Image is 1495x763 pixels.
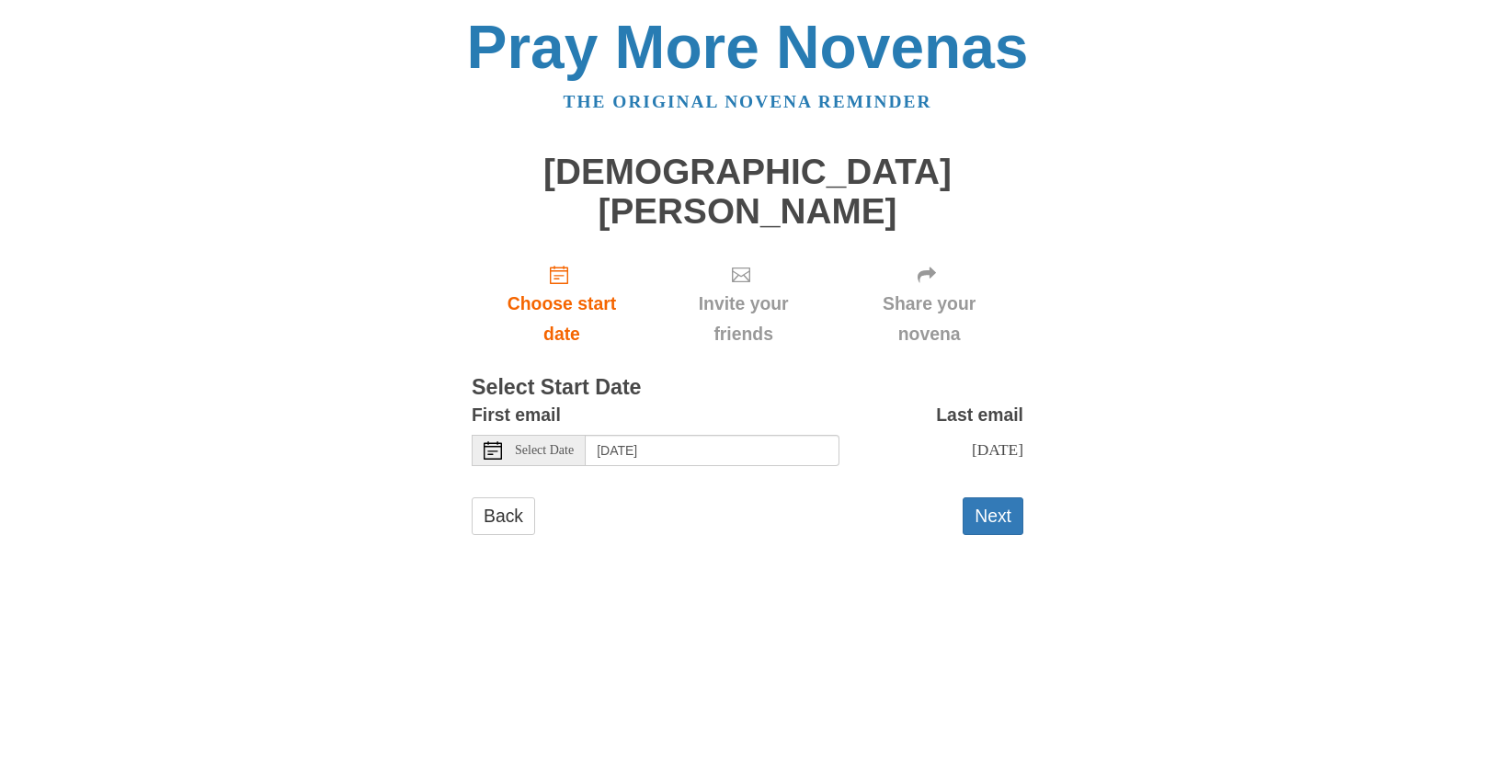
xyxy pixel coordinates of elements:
span: Share your novena [853,289,1005,349]
h1: [DEMOGRAPHIC_DATA][PERSON_NAME] [472,153,1023,231]
div: Click "Next" to confirm your start date first. [835,249,1023,359]
a: Pray More Novenas [467,13,1029,81]
span: [DATE] [972,440,1023,459]
span: Invite your friends [670,289,816,349]
span: Select Date [515,444,574,457]
button: Next [963,497,1023,535]
label: Last email [936,400,1023,430]
div: Click "Next" to confirm your start date first. [652,249,835,359]
h3: Select Start Date [472,376,1023,400]
span: Choose start date [490,289,633,349]
label: First email [472,400,561,430]
a: Choose start date [472,249,652,359]
a: The original novena reminder [564,92,932,111]
a: Back [472,497,535,535]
